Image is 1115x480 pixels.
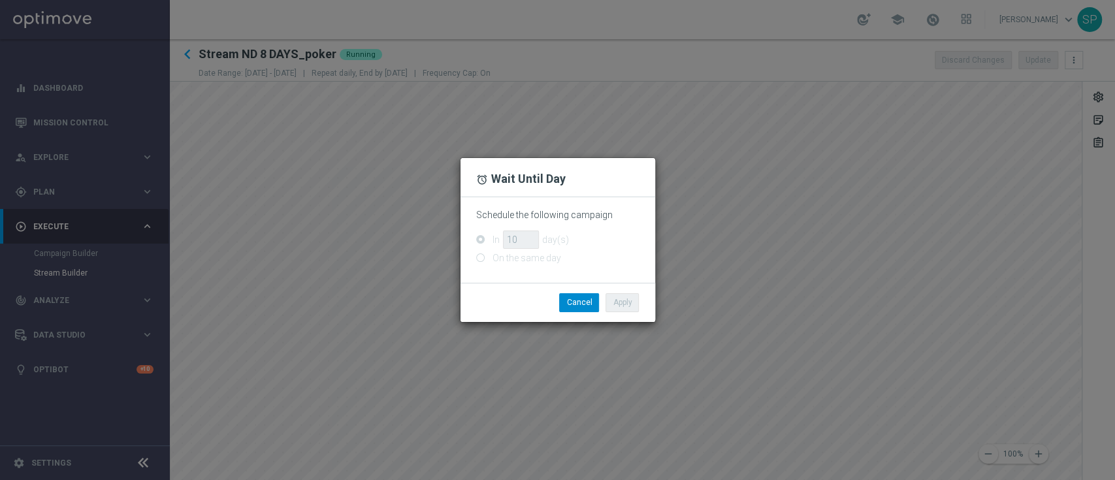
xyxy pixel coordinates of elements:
[476,210,639,221] div: Schedule the following campaign
[542,234,569,246] p: day(s)
[559,293,599,312] button: Cancel
[476,174,488,185] i: access_alarm
[489,252,561,264] label: On the same day
[476,171,639,187] h2: Wait Until Day
[606,293,639,312] button: Apply
[493,234,500,246] p: In
[503,231,539,249] input: In day(s)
